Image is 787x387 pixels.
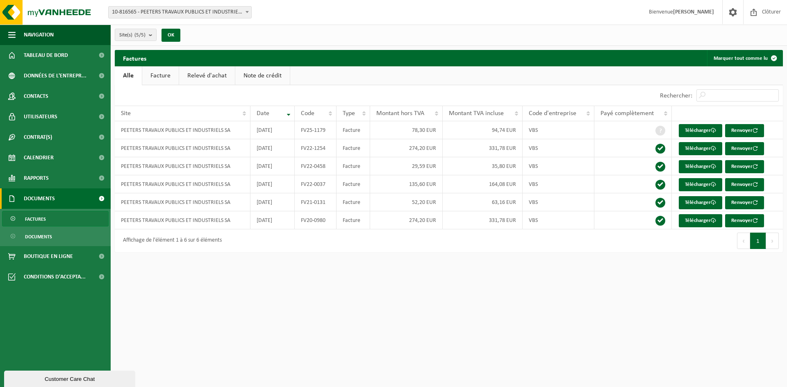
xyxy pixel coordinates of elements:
span: Payé complètement [600,110,654,117]
td: 52,20 EUR [370,193,443,211]
td: VBS [523,175,594,193]
td: FV22-1254 [295,139,337,157]
a: Télécharger [679,160,722,173]
td: [DATE] [250,121,294,139]
span: Montant hors TVA [376,110,424,117]
td: 331,78 EUR [443,211,523,229]
button: 1 [750,233,766,249]
button: Previous [737,233,750,249]
span: Utilisateurs [24,106,57,127]
td: 94,74 EUR [443,121,523,139]
span: Documents [25,229,52,244]
td: [DATE] [250,139,294,157]
td: 78,30 EUR [370,121,443,139]
span: Documents [24,188,55,209]
a: Télécharger [679,142,722,155]
a: Télécharger [679,214,722,227]
label: Rechercher: [660,93,692,99]
td: FV21-0131 [295,193,337,211]
div: Affichage de l'élément 1 à 6 sur 6 éléments [119,233,222,248]
count: (5/5) [134,32,146,38]
a: Facture [142,66,179,85]
td: Facture [337,193,370,211]
span: Données de l'entrepr... [24,66,86,86]
td: [DATE] [250,175,294,193]
span: Boutique en ligne [24,246,73,267]
span: Montant TVA incluse [449,110,504,117]
span: Navigation [24,25,54,45]
span: Contacts [24,86,48,106]
td: VBS [523,193,594,211]
span: Date [257,110,269,117]
td: VBS [523,211,594,229]
span: Code d'entreprise [529,110,576,117]
td: 135,60 EUR [370,175,443,193]
td: [DATE] [250,193,294,211]
span: Tableau de bord [24,45,68,66]
span: 10-816565 - PEETERS TRAVAUX PUBLICS ET INDUSTRIELS SA - FLÉMALLE [109,7,251,18]
button: Next [766,233,779,249]
span: Factures [25,211,46,227]
a: Télécharger [679,124,722,137]
button: Site(s)(5/5) [115,29,157,41]
a: Relevé d'achat [179,66,235,85]
td: 29,59 EUR [370,157,443,175]
button: Renvoyer [725,196,764,209]
td: Facture [337,157,370,175]
td: 331,78 EUR [443,139,523,157]
td: FV25-1179 [295,121,337,139]
button: OK [161,29,180,42]
td: 63,16 EUR [443,193,523,211]
td: VBS [523,121,594,139]
strong: [PERSON_NAME] [673,9,714,15]
td: PEETERS TRAVAUX PUBLICS ET INDUSTRIELS SA [115,139,250,157]
span: Calendrier [24,147,54,168]
button: Renvoyer [725,124,764,137]
a: Alle [115,66,142,85]
span: 10-816565 - PEETERS TRAVAUX PUBLICS ET INDUSTRIELS SA - FLÉMALLE [108,6,252,18]
span: Site [121,110,131,117]
span: Type [343,110,355,117]
span: Rapports [24,168,49,188]
td: PEETERS TRAVAUX PUBLICS ET INDUSTRIELS SA [115,121,250,139]
td: 164,08 EUR [443,175,523,193]
td: PEETERS TRAVAUX PUBLICS ET INDUSTRIELS SA [115,157,250,175]
button: Marquer tout comme lu [707,50,782,66]
a: Télécharger [679,178,722,191]
td: 274,20 EUR [370,211,443,229]
td: FV22-0458 [295,157,337,175]
td: Facture [337,175,370,193]
td: VBS [523,139,594,157]
td: Facture [337,121,370,139]
td: PEETERS TRAVAUX PUBLICS ET INDUSTRIELS SA [115,211,250,229]
span: Conditions d'accepta... [24,267,86,287]
span: Contrat(s) [24,127,52,147]
button: Renvoyer [725,160,764,173]
button: Renvoyer [725,178,764,191]
td: VBS [523,157,594,175]
span: Code [301,110,314,117]
td: Facture [337,139,370,157]
td: [DATE] [250,157,294,175]
a: Documents [2,229,109,244]
td: FV20-0980 [295,211,337,229]
td: PEETERS TRAVAUX PUBLICS ET INDUSTRIELS SA [115,193,250,211]
button: Renvoyer [725,214,764,227]
button: Renvoyer [725,142,764,155]
td: PEETERS TRAVAUX PUBLICS ET INDUSTRIELS SA [115,175,250,193]
a: Télécharger [679,196,722,209]
a: Note de crédit [235,66,290,85]
td: [DATE] [250,211,294,229]
td: Facture [337,211,370,229]
h2: Factures [115,50,155,66]
span: Site(s) [119,29,146,41]
td: 274,20 EUR [370,139,443,157]
td: 35,80 EUR [443,157,523,175]
iframe: chat widget [4,369,137,387]
td: FV22-0037 [295,175,337,193]
a: Factures [2,211,109,226]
